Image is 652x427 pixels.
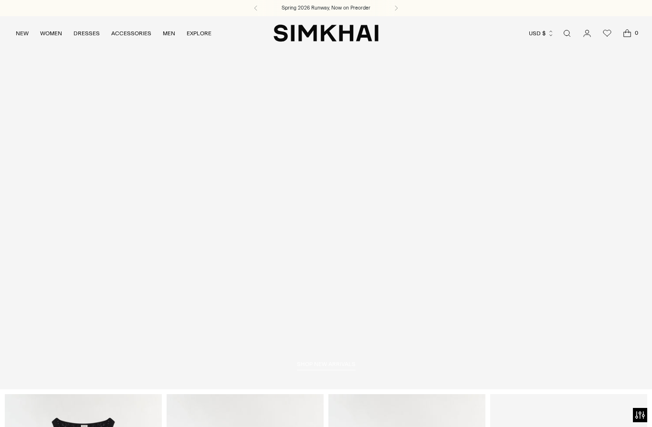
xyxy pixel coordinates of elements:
a: ACCESSORIES [111,23,151,44]
a: SIMKHAI [273,24,379,42]
a: shop new arrivals [297,361,356,370]
span: shop new arrivals [297,361,356,367]
a: NEW [16,23,29,44]
a: EXPLORE [187,23,211,44]
a: Open cart modal [618,24,637,43]
a: MEN [163,23,175,44]
a: Open search modal [557,24,577,43]
a: Go to the account page [578,24,597,43]
a: DRESSES [74,23,100,44]
a: WOMEN [40,23,62,44]
span: 0 [632,29,641,37]
a: Wishlist [598,24,617,43]
a: Spring 2026 Runway, Now on Preorder [282,4,370,12]
iframe: Sign Up via Text for Offers [8,391,96,419]
button: USD $ [529,23,554,44]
